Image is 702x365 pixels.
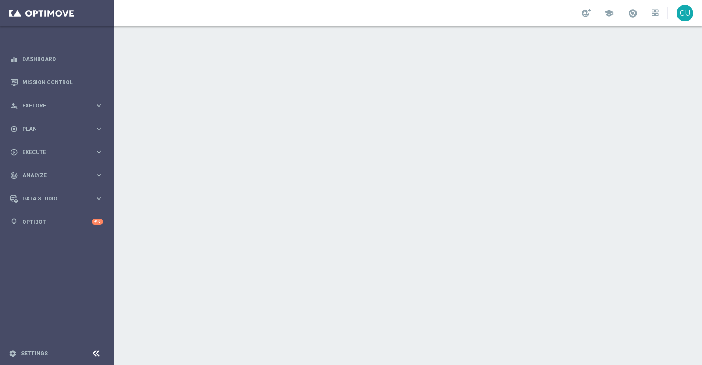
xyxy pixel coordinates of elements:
i: keyboard_arrow_right [95,194,103,203]
i: keyboard_arrow_right [95,125,103,133]
button: Data Studio keyboard_arrow_right [10,195,104,202]
span: Explore [22,103,95,108]
i: keyboard_arrow_right [95,171,103,179]
button: person_search Explore keyboard_arrow_right [10,102,104,109]
a: Mission Control [22,71,103,94]
i: keyboard_arrow_right [95,101,103,110]
div: Optibot [10,210,103,233]
div: Analyze [10,172,95,179]
span: Data Studio [22,196,95,201]
div: OU [677,5,693,21]
a: Dashboard [22,47,103,71]
button: track_changes Analyze keyboard_arrow_right [10,172,104,179]
i: track_changes [10,172,18,179]
span: Analyze [22,173,95,178]
a: Optibot [22,210,92,233]
div: +10 [92,219,103,225]
button: play_circle_outline Execute keyboard_arrow_right [10,149,104,156]
div: Mission Control [10,71,103,94]
i: gps_fixed [10,125,18,133]
div: Plan [10,125,95,133]
i: lightbulb [10,218,18,226]
button: equalizer Dashboard [10,56,104,63]
a: Settings [21,351,48,356]
button: Mission Control [10,79,104,86]
i: play_circle_outline [10,148,18,156]
div: Data Studio [10,195,95,203]
button: gps_fixed Plan keyboard_arrow_right [10,125,104,132]
button: lightbulb Optibot +10 [10,218,104,225]
i: equalizer [10,55,18,63]
span: Execute [22,150,95,155]
span: school [604,8,614,18]
i: person_search [10,102,18,110]
div: Dashboard [10,47,103,71]
div: Execute [10,148,95,156]
i: keyboard_arrow_right [95,148,103,156]
span: Plan [22,126,95,132]
div: Explore [10,102,95,110]
i: settings [9,350,17,358]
